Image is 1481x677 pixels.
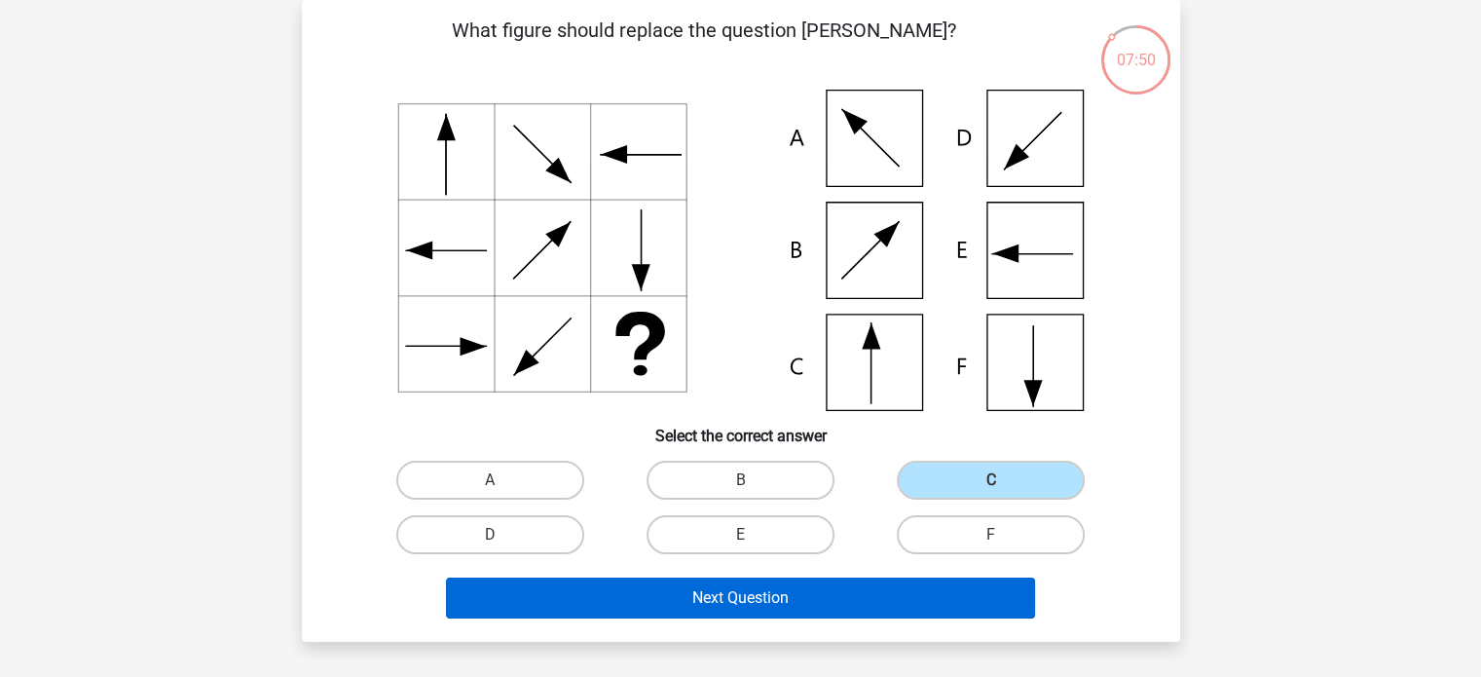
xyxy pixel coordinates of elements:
[1099,23,1172,72] div: 07:50
[647,461,834,500] label: B
[333,411,1149,445] h6: Select the correct answer
[897,515,1085,554] label: F
[897,461,1085,500] label: C
[396,461,584,500] label: A
[333,16,1076,74] p: What figure should replace the question [PERSON_NAME]?
[446,578,1035,619] button: Next Question
[647,515,834,554] label: E
[396,515,584,554] label: D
